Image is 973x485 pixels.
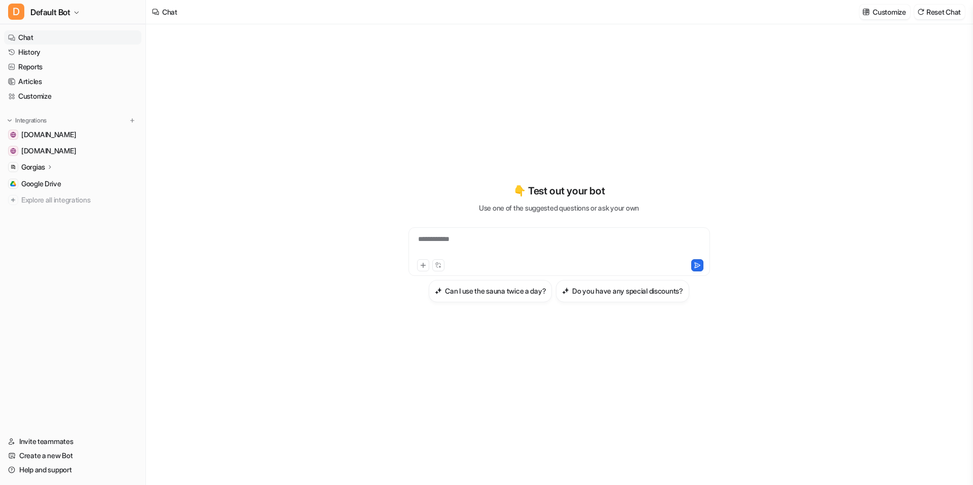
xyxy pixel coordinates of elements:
[4,45,141,59] a: History
[129,117,136,124] img: menu_add.svg
[4,144,141,158] a: sauna.space[DOMAIN_NAME]
[30,5,70,19] span: Default Bot
[4,449,141,463] a: Create a new Bot
[859,5,910,19] button: Customize
[15,116,47,125] p: Integrations
[914,5,965,19] button: Reset Chat
[6,117,13,124] img: expand menu
[4,434,141,449] a: Invite teammates
[10,132,16,138] img: help.sauna.space
[162,7,177,17] div: Chat
[863,8,870,16] img: customize
[4,128,141,142] a: help.sauna.space[DOMAIN_NAME]
[4,74,141,89] a: Articles
[479,203,639,213] p: Use one of the suggested questions or ask your own
[429,280,552,302] button: Can I use the sauna twice a day?Can I use the sauna twice a day?
[873,7,906,17] p: Customize
[4,115,50,126] button: Integrations
[8,195,18,205] img: explore all integrations
[21,179,61,189] span: Google Drive
[4,89,141,103] a: Customize
[10,148,16,154] img: sauna.space
[10,181,16,187] img: Google Drive
[8,4,24,20] span: D
[21,192,137,208] span: Explore all integrations
[445,286,546,296] h3: Can I use the sauna twice a day?
[21,130,76,140] span: [DOMAIN_NAME]
[917,8,924,16] img: reset
[4,193,141,207] a: Explore all integrations
[572,286,683,296] h3: Do you have any special discounts?
[556,280,689,302] button: Do you have any special discounts?Do you have any special discounts?
[435,287,442,295] img: Can I use the sauna twice a day?
[513,183,605,198] p: 👇 Test out your bot
[4,30,141,45] a: Chat
[10,164,16,170] img: Gorgias
[562,287,569,295] img: Do you have any special discounts?
[4,463,141,477] a: Help and support
[21,146,76,156] span: [DOMAIN_NAME]
[4,60,141,74] a: Reports
[21,162,45,172] p: Gorgias
[4,177,141,191] a: Google DriveGoogle Drive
